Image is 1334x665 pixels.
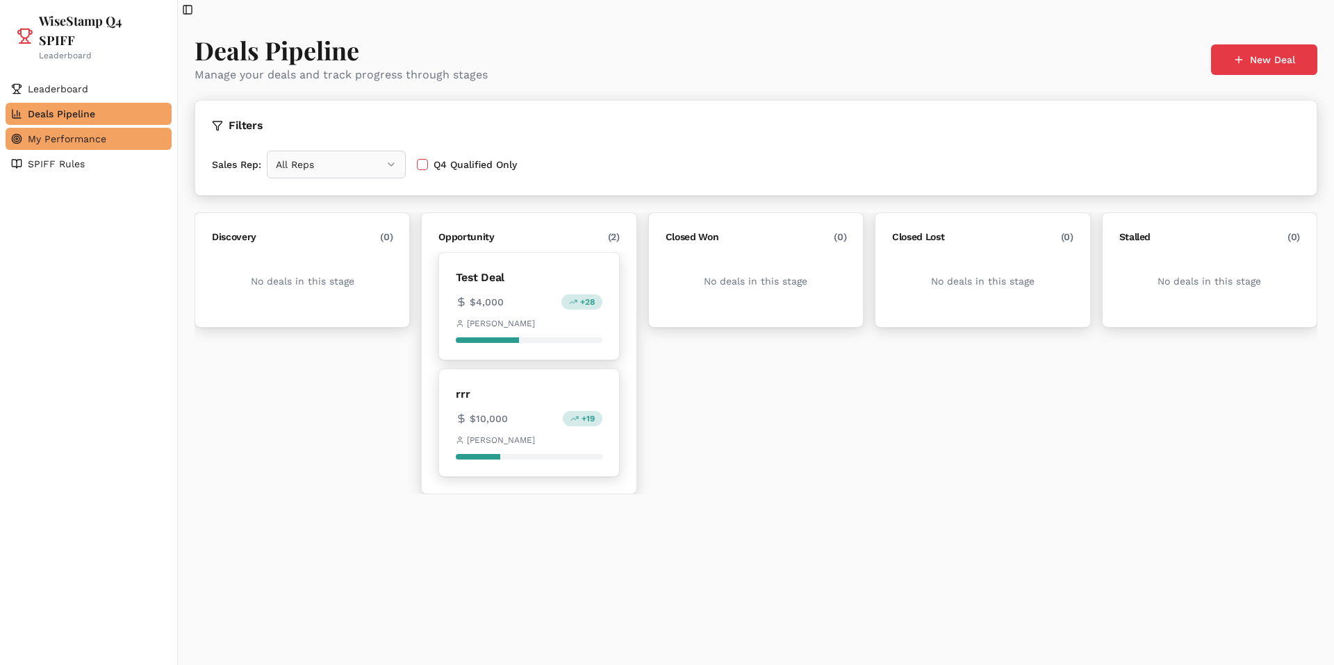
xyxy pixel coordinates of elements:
button: New Deal [1211,44,1317,75]
span: Discovery [212,230,256,244]
div: rrr [456,386,602,403]
span: + 28 [580,296,595,308]
p: No deals in this stage [212,252,393,310]
p: Leaderboard [39,50,160,61]
span: Closed Won [666,230,719,244]
span: ( 0 ) [1061,230,1073,244]
span: [PERSON_NAME] [467,435,535,446]
span: Closed Lost [892,230,944,244]
span: Stalled [1119,230,1151,244]
a: My Performance [6,128,172,150]
a: SPIFF Rules [6,153,172,175]
h1: WiseStamp Q4 SPIFF [39,11,160,50]
span: $10,000 [470,412,508,426]
span: ( 0 ) [380,230,393,244]
span: My Performance [28,132,106,146]
h1: Deals Pipeline [195,36,488,64]
a: Deals Pipeline [6,103,172,125]
span: ( 0 ) [1287,230,1300,244]
span: [PERSON_NAME] [467,318,535,329]
span: Deals Pipeline [28,107,95,121]
span: $4,000 [470,295,504,309]
div: Filters [212,117,1300,134]
span: ( 2 ) [608,230,620,244]
span: SPIFF Rules [28,157,85,171]
label: Q4 Qualified Only [434,160,517,169]
p: No deals in this stage [666,252,846,310]
span: Leaderboard [28,82,88,96]
p: No deals in this stage [1119,252,1300,310]
p: No deals in this stage [892,252,1073,310]
span: ( 0 ) [834,230,846,244]
span: + 19 [582,413,595,424]
a: Leaderboard [6,78,172,100]
label: Sales Rep: [212,160,261,169]
span: Opportunity [438,230,494,244]
div: Test Deal [456,269,602,286]
p: Manage your deals and track progress through stages [195,67,488,83]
